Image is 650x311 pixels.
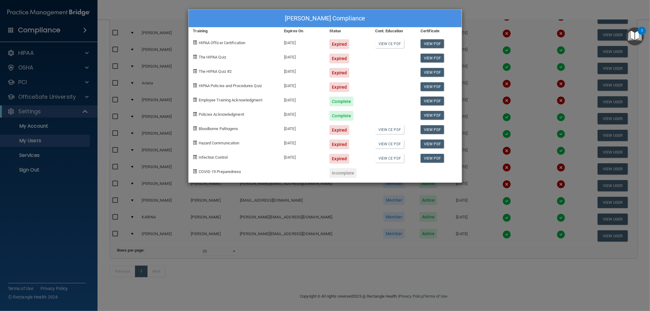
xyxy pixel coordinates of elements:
[329,39,349,49] div: Expired
[199,112,244,117] span: Policies Acknowledgment
[199,83,262,88] span: HIPAA Policies and Procedures Quiz
[421,82,444,91] a: View PDF
[329,168,357,178] div: Incomplete
[199,98,262,102] span: Employee Training Acknowledgment
[199,141,240,145] span: Hazard Communication
[279,49,325,63] div: [DATE]
[329,111,353,121] div: Complete
[416,27,461,35] div: Certificate
[329,140,349,149] div: Expired
[279,63,325,78] div: [DATE]
[421,125,444,134] a: View PDF
[329,154,349,164] div: Expired
[626,27,644,45] button: Open Resource Center, 1 new notification
[199,155,228,160] span: Infection Control
[279,27,325,35] div: Expires On
[189,27,280,35] div: Training
[199,69,232,74] span: The HIPAA Quiz #2
[279,106,325,121] div: [DATE]
[329,82,349,92] div: Expired
[279,135,325,149] div: [DATE]
[279,149,325,164] div: [DATE]
[375,39,404,48] a: View CE PDF
[279,121,325,135] div: [DATE]
[375,140,404,148] a: View CE PDF
[421,54,444,62] a: View PDF
[189,10,462,27] div: [PERSON_NAME] Compliance
[421,39,444,48] a: View PDF
[421,111,444,120] a: View PDF
[421,140,444,148] a: View PDF
[375,154,404,163] a: View CE PDF
[421,154,444,163] a: View PDF
[545,268,643,292] iframe: Drift Widget Chat Controller
[279,35,325,49] div: [DATE]
[329,68,349,78] div: Expired
[199,41,246,45] span: HIPAA Officer Certification
[329,97,353,106] div: Complete
[641,31,643,39] div: 1
[199,126,238,131] span: Bloodborne Pathogens
[329,125,349,135] div: Expired
[325,27,370,35] div: Status
[199,55,226,59] span: The HIPAA Quiz
[421,68,444,77] a: View PDF
[421,97,444,105] a: View PDF
[199,169,241,174] span: COVID-19 Preparedness
[279,92,325,106] div: [DATE]
[371,27,416,35] div: Cont. Education
[375,125,404,134] a: View CE PDF
[329,54,349,63] div: Expired
[279,78,325,92] div: [DATE]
